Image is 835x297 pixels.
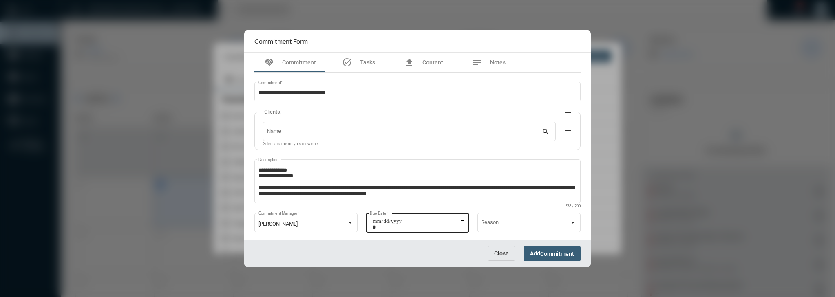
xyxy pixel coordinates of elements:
[263,142,318,146] mat-hint: Select a name or type a new one
[540,251,574,257] span: Commitment
[264,57,274,67] mat-icon: handshake
[472,57,482,67] mat-icon: notes
[488,246,515,261] button: Close
[494,250,509,257] span: Close
[563,126,573,136] mat-icon: remove
[282,59,316,66] span: Commitment
[542,128,552,137] mat-icon: search
[342,57,352,67] mat-icon: task_alt
[490,59,506,66] span: Notes
[258,221,298,227] span: [PERSON_NAME]
[360,59,375,66] span: Tasks
[565,204,581,209] mat-hint: 578 / 200
[530,250,574,257] span: Add
[260,109,285,115] label: Clients:
[563,108,573,117] mat-icon: add
[254,37,308,45] h2: Commitment Form
[422,59,443,66] span: Content
[404,57,414,67] mat-icon: file_upload
[524,246,581,261] button: AddCommitment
